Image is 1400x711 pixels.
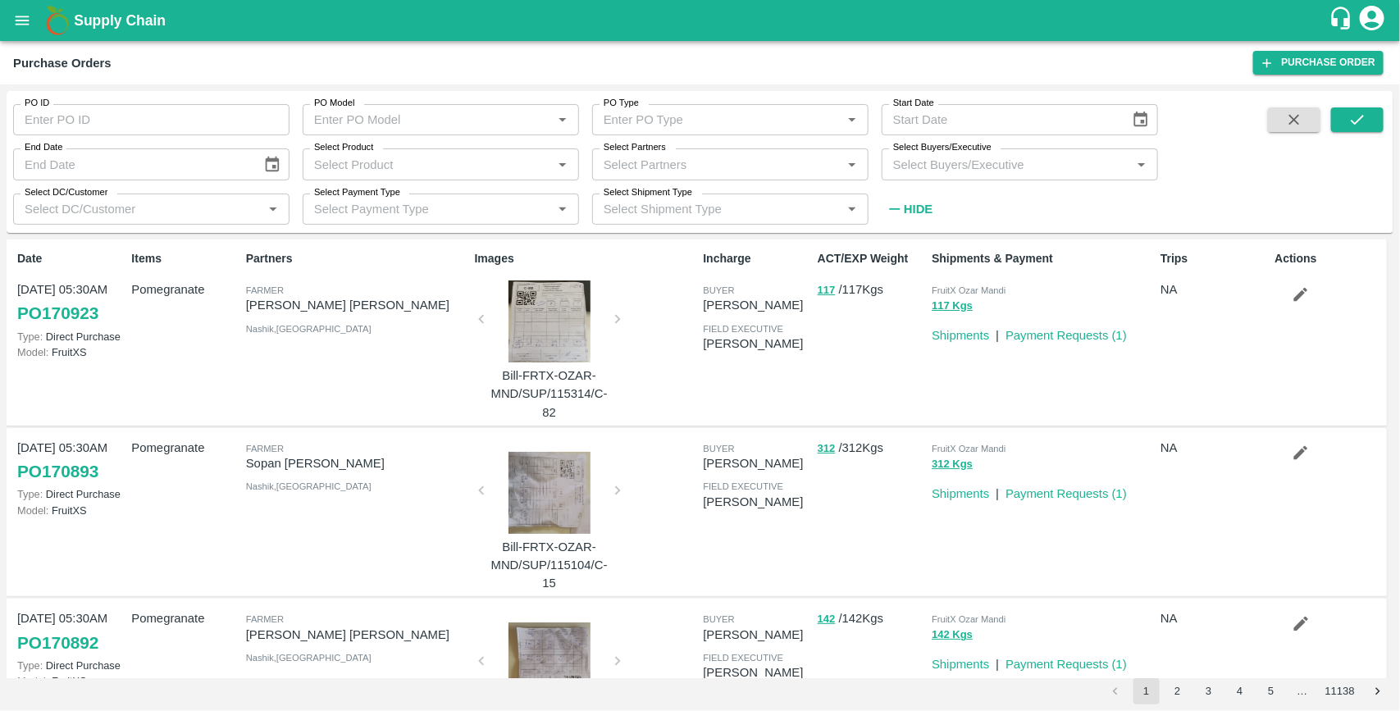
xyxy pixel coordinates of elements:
p: Partners [246,250,468,267]
p: Direct Purchase [17,658,125,673]
p: Direct Purchase [17,329,125,344]
span: Farmer [246,444,284,453]
input: Select Product [308,153,547,175]
p: [PERSON_NAME] [703,493,810,511]
p: / 117 Kgs [818,280,925,299]
a: PO170892 [17,628,98,658]
div: | [989,478,999,503]
p: ACT/EXP Weight [818,250,925,267]
input: Enter PO Type [597,109,837,130]
button: Open [552,109,573,130]
button: Go to page 3 [1196,678,1222,704]
p: Pomegranate [131,439,239,457]
nav: pagination navigation [1100,678,1393,704]
p: [DATE] 05:30AM [17,609,125,627]
input: Enter PO ID [13,104,290,135]
a: Shipments [932,329,989,342]
a: Supply Chain [74,9,1329,32]
label: PO Type [604,97,639,110]
p: [PERSON_NAME] [703,626,810,644]
a: Payment Requests (1) [1006,487,1127,500]
label: PO ID [25,97,49,110]
span: field executive [703,653,783,663]
a: Payment Requests (1) [1006,329,1127,342]
span: buyer [703,285,734,295]
strong: Hide [904,203,933,216]
p: [PERSON_NAME] [703,454,810,472]
p: Pomegranate [131,280,239,299]
button: 142 [818,610,836,629]
span: FruitX Ozar Mandi [932,614,1006,624]
input: Start Date [882,104,1119,135]
label: End Date [25,141,62,154]
label: Select Payment Type [314,186,400,199]
p: Trips [1161,250,1268,267]
button: open drawer [3,2,41,39]
p: Actions [1275,250,1383,267]
a: PO170893 [17,457,98,486]
button: Open [552,198,573,220]
button: Go to page 5 [1258,678,1284,704]
button: 312 [818,440,836,458]
span: Nashik , [GEOGRAPHIC_DATA] [246,481,372,491]
span: Type: [17,659,43,672]
label: Start Date [893,97,934,110]
button: Choose date [1125,104,1156,135]
a: Shipments [932,658,989,671]
p: Images [475,250,697,267]
span: buyer [703,614,734,624]
p: Direct Purchase [17,486,125,502]
span: Nashik , [GEOGRAPHIC_DATA] [246,653,372,663]
p: Items [131,250,239,267]
button: 117 Kgs [932,297,973,316]
button: Go to page 11138 [1320,678,1360,704]
input: Select Shipment Type [597,198,815,220]
p: Date [17,250,125,267]
button: Go to page 2 [1165,678,1191,704]
a: Payment Requests (1) [1006,658,1127,671]
p: Bill-FRTX-OZAR-MND/SUP/115104/C-15 [488,538,611,593]
span: FruitX Ozar Mandi [932,285,1006,295]
div: Purchase Orders [13,52,112,74]
p: [DATE] 05:30AM [17,280,125,299]
button: Open [841,154,863,175]
span: Model: [17,675,48,687]
button: page 1 [1133,678,1160,704]
button: Go to next page [1365,678,1391,704]
input: Select DC/Customer [18,198,258,220]
p: [PERSON_NAME] [703,335,810,353]
input: Select Payment Type [308,198,526,220]
div: | [989,649,999,673]
span: field executive [703,481,783,491]
button: 117 [818,281,836,300]
img: logo [41,4,74,37]
input: Select Partners [597,153,837,175]
p: FruitXS [17,673,125,689]
a: Shipments [932,487,989,500]
button: Open [1131,154,1152,175]
p: [PERSON_NAME] [703,663,810,681]
label: Select Partners [604,141,666,154]
label: Select Shipment Type [604,186,692,199]
p: Sopan [PERSON_NAME] [246,454,468,472]
p: Pomegranate [131,609,239,627]
input: Select Buyers/Executive [887,153,1126,175]
span: Type: [17,488,43,500]
button: Open [841,109,863,130]
span: field executive [703,324,783,334]
div: account of current user [1357,3,1387,38]
p: / 312 Kgs [818,439,925,458]
label: PO Model [314,97,355,110]
button: Hide [882,195,937,223]
span: Nashik , [GEOGRAPHIC_DATA] [246,324,372,334]
p: / 142 Kgs [818,609,925,628]
b: Supply Chain [74,12,166,29]
button: Choose date [257,149,288,180]
span: Model: [17,346,48,358]
input: End Date [13,148,250,180]
p: [PERSON_NAME] [PERSON_NAME] [246,296,468,314]
button: Open [552,154,573,175]
button: Go to page 4 [1227,678,1253,704]
div: customer-support [1329,6,1357,35]
label: Select Buyers/Executive [893,141,992,154]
